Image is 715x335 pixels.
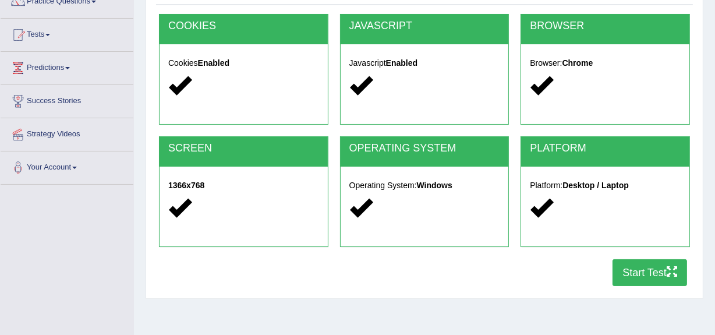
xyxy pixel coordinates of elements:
[168,20,319,32] h2: COOKIES
[1,118,133,147] a: Strategy Videos
[1,19,133,48] a: Tests
[386,58,417,68] strong: Enabled
[530,59,681,68] h5: Browser:
[168,59,319,68] h5: Cookies
[349,181,500,190] h5: Operating System:
[168,143,319,154] h2: SCREEN
[168,181,204,190] strong: 1366x768
[530,20,681,32] h2: BROWSER
[562,58,593,68] strong: Chrome
[562,181,629,190] strong: Desktop / Laptop
[349,59,500,68] h5: Javascript
[349,143,500,154] h2: OPERATING SYSTEM
[349,20,500,32] h2: JAVASCRIPT
[1,52,133,81] a: Predictions
[1,151,133,181] a: Your Account
[417,181,452,190] strong: Windows
[1,85,133,114] a: Success Stories
[530,181,681,190] h5: Platform:
[530,143,681,154] h2: PLATFORM
[198,58,229,68] strong: Enabled
[613,259,687,286] button: Start Test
